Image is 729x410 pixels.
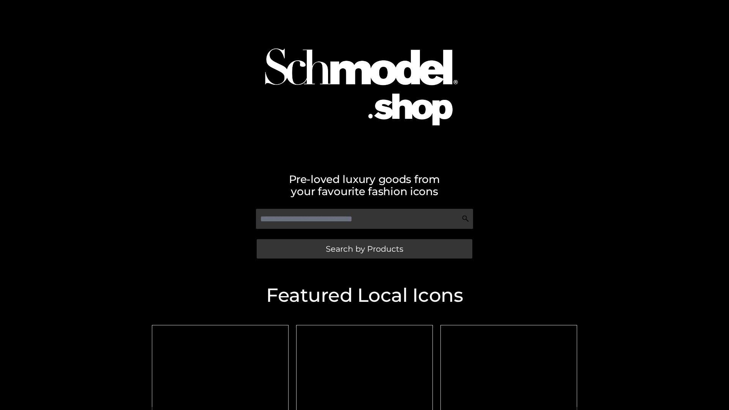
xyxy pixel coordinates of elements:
img: Search Icon [462,215,469,222]
span: Search by Products [326,245,403,253]
a: Search by Products [257,239,472,259]
h2: Pre-loved luxury goods from your favourite fashion icons [148,173,581,197]
h2: Featured Local Icons​ [148,286,581,305]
